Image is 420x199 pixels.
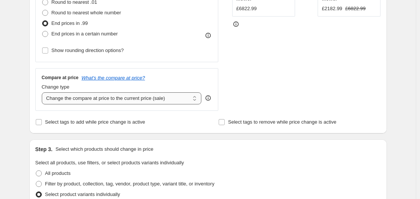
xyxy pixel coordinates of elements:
[236,5,257,12] div: £6822.99
[55,145,153,153] p: Select which products should change in price
[45,191,120,197] span: Select product variants individually
[42,75,79,81] h3: Compare at price
[204,94,212,102] div: help
[45,170,71,176] span: All products
[52,47,124,53] span: Show rounding direction options?
[52,31,118,37] span: End prices in a certain number
[52,20,88,26] span: End prices in .99
[228,119,336,125] span: Select tags to remove while price change is active
[322,5,342,12] div: £2182.99
[45,119,145,125] span: Select tags to add while price change is active
[82,75,145,81] button: What's the compare at price?
[42,84,70,90] span: Change type
[35,160,184,165] span: Select all products, use filters, or select products variants individually
[35,145,53,153] h2: Step 3.
[345,5,365,12] strike: £6822.99
[52,10,121,15] span: Round to nearest whole number
[45,181,215,187] span: Filter by product, collection, tag, vendor, product type, variant title, or inventory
